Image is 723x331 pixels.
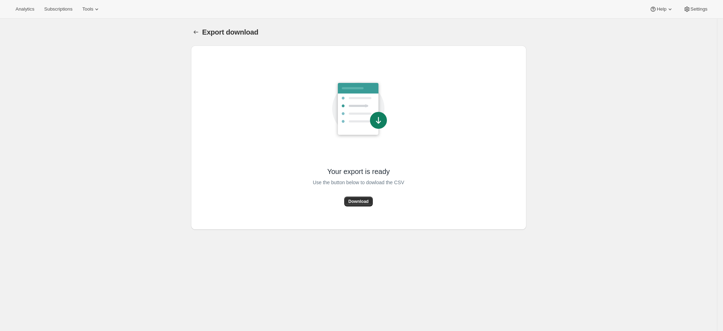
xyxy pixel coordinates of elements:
[691,6,707,12] span: Settings
[78,4,104,14] button: Tools
[82,6,93,12] span: Tools
[313,178,404,187] span: Use the button below to dowload the CSV
[44,6,72,12] span: Subscriptions
[16,6,34,12] span: Analytics
[645,4,677,14] button: Help
[348,199,369,204] span: Download
[327,167,390,176] span: Your export is ready
[40,4,77,14] button: Subscriptions
[344,197,373,206] button: Download
[202,28,258,36] span: Export download
[679,4,712,14] button: Settings
[191,27,201,37] button: Export download
[11,4,38,14] button: Analytics
[657,6,666,12] span: Help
